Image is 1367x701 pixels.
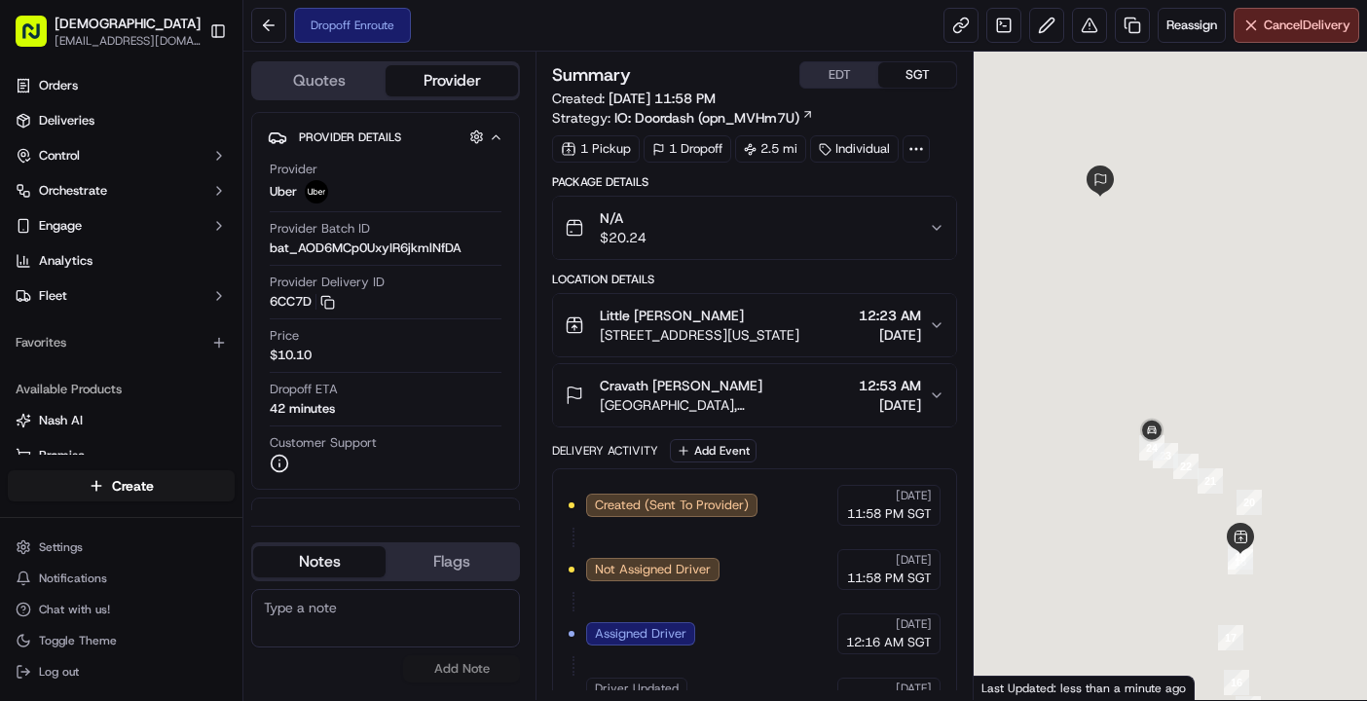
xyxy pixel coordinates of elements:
[1218,625,1243,650] div: 17
[39,147,80,165] span: Control
[859,306,921,325] span: 12:23 AM
[8,627,235,654] button: Toggle Theme
[386,546,518,577] button: Flags
[595,561,711,578] span: Not Assigned Driver
[859,376,921,395] span: 12:53 AM
[595,497,749,514] span: Created (Sent To Provider)
[552,443,658,459] div: Delivery Activity
[270,327,299,345] span: Price
[1153,443,1178,468] div: 23
[600,395,851,415] span: [GEOGRAPHIC_DATA], [STREET_ADDRESS][US_STATE]
[896,616,932,632] span: [DATE]
[39,412,83,429] span: Nash AI
[600,208,647,228] span: N/A
[8,245,235,277] a: Analytics
[8,565,235,592] button: Notifications
[270,434,377,452] span: Customer Support
[8,280,235,312] button: Fleet
[1237,490,1262,515] div: 20
[974,676,1195,700] div: Last Updated: less than a minute ago
[16,412,227,429] a: Nash AI
[39,112,94,129] span: Deliveries
[39,633,117,648] span: Toggle Theme
[878,62,956,88] button: SGT
[270,381,338,398] span: Dropoff ETA
[39,287,67,305] span: Fleet
[600,376,762,395] span: Cravath [PERSON_NAME]
[268,121,503,153] button: Provider Details
[270,183,297,201] span: Uber
[39,447,85,464] span: Promise
[8,534,235,561] button: Settings
[270,220,370,238] span: Provider Batch ID
[39,571,107,586] span: Notifications
[1228,544,1253,570] div: 19
[39,182,107,200] span: Orchestrate
[846,634,932,651] span: 12:16 AM SGT
[552,174,957,190] div: Package Details
[609,90,716,107] span: [DATE] 11:58 PM
[1158,8,1226,43] button: Reassign
[600,325,799,345] span: [STREET_ADDRESS][US_STATE]
[1139,435,1164,461] div: 24
[1224,670,1249,695] div: 16
[8,596,235,623] button: Chat with us!
[386,65,518,96] button: Provider
[305,180,328,203] img: uber-new-logo.jpeg
[595,681,679,696] span: Driver Updated
[39,77,78,94] span: Orders
[896,681,932,696] span: [DATE]
[112,476,154,496] span: Create
[8,140,235,171] button: Control
[8,470,235,501] button: Create
[595,625,686,643] span: Assigned Driver
[270,347,312,364] span: $10.10
[55,33,201,49] button: [EMAIL_ADDRESS][DOMAIN_NAME]
[735,135,806,163] div: 2.5 mi
[859,395,921,415] span: [DATE]
[847,570,932,587] span: 11:58 PM SGT
[8,405,235,436] button: Nash AI
[8,374,235,405] div: Available Products
[16,447,227,464] a: Promise
[553,364,956,426] button: Cravath [PERSON_NAME][GEOGRAPHIC_DATA], [STREET_ADDRESS][US_STATE]12:53 AM[DATE]
[8,105,235,136] a: Deliveries
[1264,17,1350,34] span: Cancel Delivery
[1173,454,1199,479] div: 22
[55,14,201,33] button: [DEMOGRAPHIC_DATA]
[8,658,235,685] button: Log out
[670,439,757,462] button: Add Event
[270,293,335,311] button: 6CC7D
[600,228,647,247] span: $20.24
[8,210,235,241] button: Engage
[270,161,317,178] span: Provider
[859,325,921,345] span: [DATE]
[896,552,932,568] span: [DATE]
[1234,8,1359,43] button: CancelDelivery
[8,440,235,471] button: Promise
[810,135,899,163] div: Individual
[39,539,83,555] span: Settings
[552,66,631,84] h3: Summary
[39,602,110,617] span: Chat with us!
[1166,17,1217,34] span: Reassign
[644,135,731,163] div: 1 Dropoff
[8,327,235,358] div: Favorites
[253,546,386,577] button: Notes
[552,272,957,287] div: Location Details
[552,89,716,108] span: Created:
[847,505,932,523] span: 11:58 PM SGT
[614,108,814,128] a: IO: Doordash (opn_MVHm7U)
[553,197,956,259] button: N/A$20.24
[600,306,744,325] span: Little [PERSON_NAME]
[614,108,799,128] span: IO: Doordash (opn_MVHm7U)
[800,62,878,88] button: EDT
[39,252,92,270] span: Analytics
[299,129,401,145] span: Provider Details
[8,70,235,101] a: Orders
[253,65,386,96] button: Quotes
[552,135,640,163] div: 1 Pickup
[552,108,814,128] div: Strategy:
